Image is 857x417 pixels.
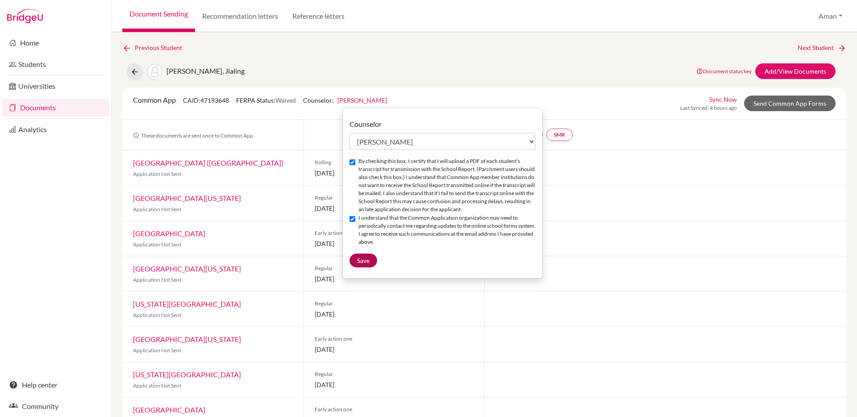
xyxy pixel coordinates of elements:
[315,345,474,354] span: [DATE]
[315,204,474,213] span: [DATE]
[122,43,189,53] a: Previous Student
[744,96,836,111] a: Send Common App Forms
[315,158,474,167] span: Rolling
[133,206,181,213] span: Application Not Sent
[315,405,474,413] span: Early action one
[349,254,377,267] button: Save
[357,257,370,264] span: Save
[133,276,181,283] span: Application Not Sent
[315,264,474,272] span: Regular
[358,157,536,213] label: By checking this box, I certify that I will upload a PDF of each student’s transcript for transmi...
[133,405,205,414] a: [GEOGRAPHIC_DATA]
[2,77,109,95] a: Universities
[696,68,752,75] a: Document status key
[133,171,181,177] span: Application Not Sent
[2,121,109,138] a: Analytics
[815,8,846,25] button: Aman
[133,382,181,389] span: Application Not Sent
[2,397,109,415] a: Community
[315,274,474,284] span: [DATE]
[2,34,109,52] a: Home
[315,370,474,378] span: Regular
[337,96,387,104] a: [PERSON_NAME]
[133,347,181,354] span: Application Not Sent
[133,241,181,248] span: Application Not Sent
[133,229,205,238] a: [GEOGRAPHIC_DATA]
[315,194,474,202] span: Regular
[133,96,176,104] span: Common App
[680,104,737,112] span: Last Synced: 4 hours ago
[133,300,241,308] a: [US_STATE][GEOGRAPHIC_DATA]
[133,132,253,139] span: These documents are sent once to Common App
[133,312,181,318] span: Application Not Sent
[133,335,241,343] a: [GEOGRAPHIC_DATA][US_STATE]
[315,229,474,237] span: Early action one
[303,96,387,104] span: Counselor:
[133,264,241,273] a: [GEOGRAPHIC_DATA][US_STATE]
[755,63,836,79] a: Add/View Documents
[315,168,474,178] span: [DATE]
[133,194,241,202] a: [GEOGRAPHIC_DATA][US_STATE]
[546,129,573,141] a: SMR
[166,67,245,75] span: [PERSON_NAME], Jialing
[315,335,474,343] span: Early action one
[315,380,474,389] span: [DATE]
[349,119,382,129] label: Counselor
[275,96,296,104] span: Waived
[315,300,474,308] span: Regular
[2,376,109,394] a: Help center
[133,370,241,379] a: [US_STATE][GEOGRAPHIC_DATA]
[342,108,543,279] div: [PERSON_NAME]
[133,158,283,167] a: [GEOGRAPHIC_DATA] ([GEOGRAPHIC_DATA])
[236,96,296,104] span: FERPA Status:
[798,43,846,53] a: Next Student
[315,309,474,319] span: [DATE]
[315,239,474,248] span: [DATE]
[358,214,536,246] label: I understand that the Common Application organization may need to periodically contact me regardi...
[2,99,109,117] a: Documents
[709,95,737,104] a: Sync Now
[2,55,109,73] a: Students
[7,9,43,23] img: Bridge-U
[183,96,229,104] span: CAID: 47193648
